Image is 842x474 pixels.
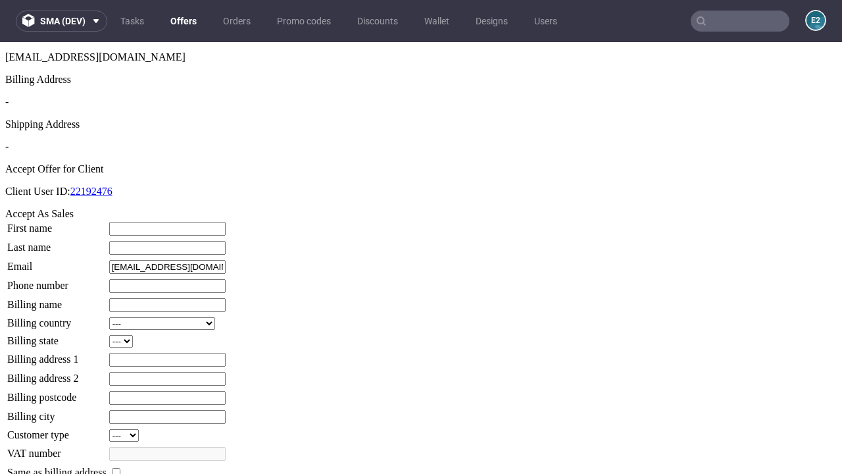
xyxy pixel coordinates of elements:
[16,11,107,32] button: sma (dev)
[5,166,837,178] div: Accept As Sales
[7,423,107,438] td: Same as billing address
[7,310,107,325] td: Billing address 1
[7,179,107,194] td: First name
[7,275,107,288] td: Billing country
[7,217,107,232] td: Email
[112,11,152,32] a: Tasks
[70,144,112,155] a: 22192476
[40,16,86,26] span: sma (dev)
[5,76,837,88] div: Shipping Address
[5,9,186,20] span: [EMAIL_ADDRESS][DOMAIN_NAME]
[7,236,107,251] td: Phone number
[349,11,406,32] a: Discounts
[7,348,107,363] td: Billing postcode
[7,367,107,382] td: Billing city
[7,386,107,400] td: Customer type
[7,292,107,306] td: Billing state
[215,11,259,32] a: Orders
[7,255,107,271] td: Billing name
[7,329,107,344] td: Billing address 2
[7,198,107,213] td: Last name
[269,11,339,32] a: Promo codes
[526,11,565,32] a: Users
[5,99,9,110] span: -
[162,11,205,32] a: Offers
[5,144,837,155] p: Client User ID:
[5,54,9,65] span: -
[5,32,837,43] div: Billing Address
[806,11,825,30] figcaption: e2
[5,121,837,133] div: Accept Offer for Client
[416,11,457,32] a: Wallet
[468,11,516,32] a: Designs
[7,404,107,419] td: VAT number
